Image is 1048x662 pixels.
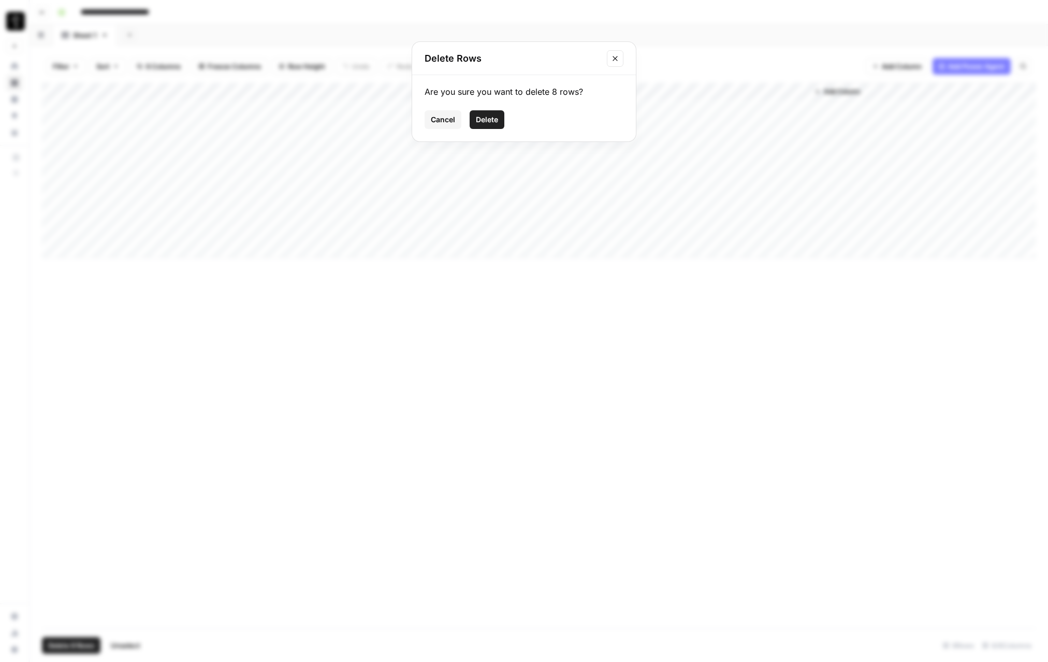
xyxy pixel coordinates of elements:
button: Cancel [425,110,461,129]
button: Close modal [607,50,623,67]
div: Are you sure you want to delete 8 rows? [425,85,623,98]
span: Delete [476,114,498,125]
h2: Delete Rows [425,51,601,66]
button: Delete [470,110,504,129]
span: Cancel [431,114,455,125]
